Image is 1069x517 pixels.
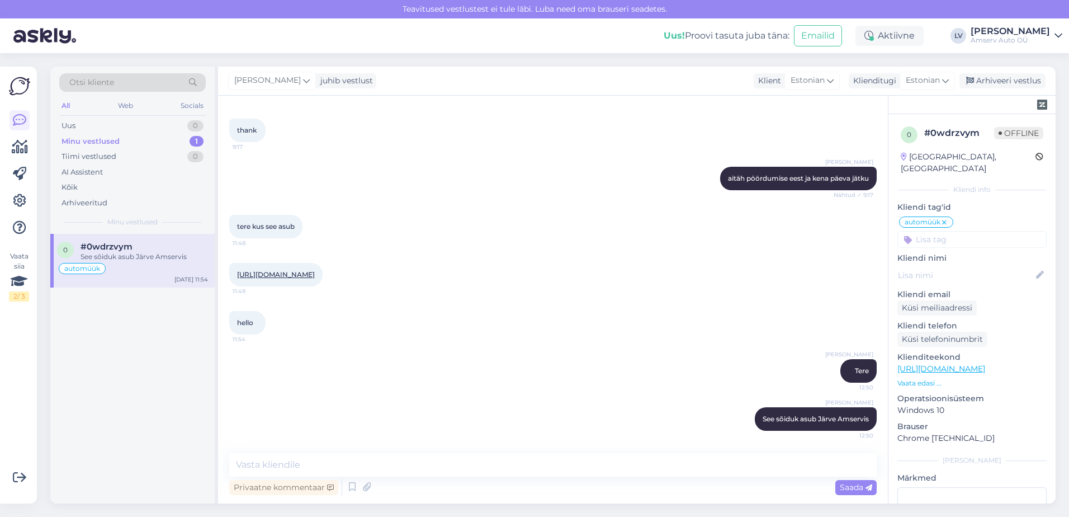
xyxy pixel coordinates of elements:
div: juhib vestlust [316,75,373,87]
div: [PERSON_NAME] [897,455,1047,466]
span: Tere [855,366,869,375]
div: [DATE] 11:54 [174,275,208,284]
p: Kliendi telefon [897,320,1047,332]
div: Privaatne kommentaar [229,480,338,495]
p: Windows 10 [897,405,1047,416]
a: [PERSON_NAME]Amserv Auto OÜ [971,27,1062,45]
div: # 0wdrzvym [924,126,994,140]
div: Arhiveeri vestlus [959,73,1046,88]
b: Uus! [664,30,685,41]
span: hello [237,318,253,327]
div: Küsi meiliaadressi [897,300,977,316]
span: 12:50 [831,431,873,440]
span: Estonian [906,74,940,87]
div: [PERSON_NAME] [971,27,1050,36]
p: Kliendi email [897,289,1047,300]
span: Nähtud ✓ 9:17 [831,191,873,199]
input: Lisa nimi [898,269,1034,281]
div: See sõiduk asub Järve Amservis [81,252,208,262]
p: Kliendi nimi [897,252,1047,264]
span: Otsi kliente [69,77,114,88]
span: [PERSON_NAME] [825,350,873,359]
button: Emailid [794,25,842,46]
span: 0 [907,130,911,139]
div: Socials [178,98,206,113]
div: Kõik [62,182,78,193]
img: Askly Logo [9,76,30,97]
span: [PERSON_NAME] [825,158,873,166]
div: Aktiivne [855,26,924,46]
span: 9:17 [233,143,275,151]
div: All [59,98,72,113]
div: Klienditugi [849,75,896,87]
div: Tiimi vestlused [62,151,116,162]
div: Klient [754,75,781,87]
div: Kliendi info [897,185,1047,195]
span: [PERSON_NAME] [234,74,301,87]
span: 11:54 [233,335,275,344]
span: thank [237,126,257,134]
div: AI Assistent [62,167,103,178]
a: [URL][DOMAIN_NAME] [237,270,315,279]
span: Offline [994,127,1043,139]
div: 1 [190,136,204,147]
div: [GEOGRAPHIC_DATA], [GEOGRAPHIC_DATA] [901,151,1035,175]
div: Uus [62,120,75,131]
span: 0 [63,246,68,254]
span: 12:50 [831,383,873,392]
div: 2 / 3 [9,292,29,302]
span: 11:48 [233,239,275,247]
span: Estonian [791,74,825,87]
span: automüük [905,219,940,225]
div: 0 [187,151,204,162]
span: See sõiduk asub Järve Amservis [763,415,869,423]
p: Vaata edasi ... [897,378,1047,388]
span: automüük [64,265,100,272]
div: 0 [187,120,204,131]
div: Arhiveeritud [62,198,107,209]
div: LV [950,28,966,44]
div: Minu vestlused [62,136,120,147]
p: Klienditeekond [897,351,1047,363]
div: Amserv Auto OÜ [971,36,1050,45]
span: 11:49 [233,287,275,295]
a: [URL][DOMAIN_NAME] [897,364,985,374]
input: Lisa tag [897,231,1047,248]
p: Operatsioonisüsteem [897,393,1047,405]
img: zendesk [1037,100,1047,110]
span: [PERSON_NAME] [825,398,873,407]
span: #0wdrzvym [81,242,133,252]
span: Minu vestlused [107,217,158,227]
div: Web [116,98,135,113]
span: tere kus see asub [237,222,295,231]
p: Märkmed [897,472,1047,484]
div: Proovi tasuta juba täna: [664,29,789,43]
span: aitäh pöördumise eest ja kena päeva jätku [728,174,869,182]
p: Kliendi tag'id [897,201,1047,213]
div: Vaata siia [9,251,29,302]
p: Chrome [TECHNICAL_ID] [897,433,1047,444]
span: Saada [840,482,872,492]
div: Küsi telefoninumbrit [897,332,987,347]
p: Brauser [897,421,1047,433]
